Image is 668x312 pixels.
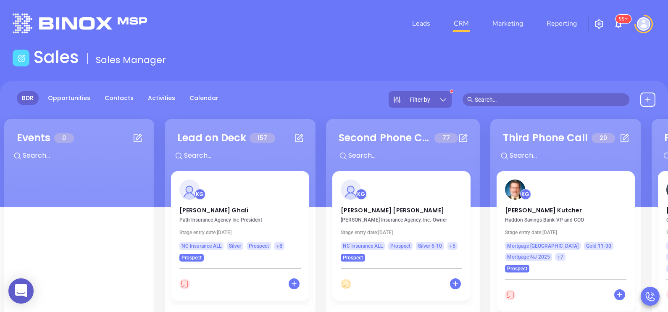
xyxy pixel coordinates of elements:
p: Path Insurance Agency Inc - President [179,217,305,223]
div: Third Phone Call [503,130,588,145]
span: Filter by [410,97,430,103]
span: search [467,97,473,103]
img: profile [341,180,361,200]
span: +7 [558,252,563,262]
span: +5 [450,241,455,251]
img: user [637,17,650,31]
p: [PERSON_NAME] Kutcher [505,206,626,210]
a: CRM [450,15,472,32]
img: profile [505,180,525,200]
span: Prospect [181,253,202,262]
span: 157 [250,133,275,143]
div: Lead on Deck157 [171,125,309,171]
div: Events0 [11,125,148,171]
h1: Sales [34,47,79,67]
input: Search... [183,150,309,161]
span: Mortgage [GEOGRAPHIC_DATA] [507,241,579,251]
input: Search... [509,150,635,161]
p: Thu 5/23/2024 [341,230,467,235]
span: Silver [229,241,241,251]
span: Prospect [343,253,363,262]
span: Prospect [390,241,410,251]
div: profileKarina Genovez[PERSON_NAME] [PERSON_NAME] [PERSON_NAME] Insurance Agency, Inc.-OwnerStage ... [332,171,473,305]
div: Lead on Deck [177,130,246,145]
img: logo [13,13,147,33]
a: profileKarina Genovez[PERSON_NAME] [PERSON_NAME] [PERSON_NAME] Insurance Agency, Inc.-OwnerStage ... [332,171,471,262]
p: Fri 3/15/2024 [505,230,631,235]
a: BDR [17,91,39,105]
a: Opportunities [43,91,95,105]
a: Activities [143,91,180,105]
span: 0 [54,133,74,143]
span: Prospect [507,264,527,273]
a: Marketing [489,15,526,32]
a: Contacts [100,91,139,105]
img: iconNotification [613,19,623,29]
span: NC Insurance ALL [343,241,383,251]
p: Chapman Insurance Agency, Inc. - Owner [341,217,467,223]
a: Leads [409,15,434,32]
a: Reporting [543,15,580,32]
span: Gold 11-30 [586,241,611,251]
div: Karina Genovez [356,189,367,200]
p: Thu 5/23/2024 [179,230,305,235]
div: Third Phone Call20 [497,125,635,171]
img: profile [179,180,200,200]
span: 20 [592,133,615,143]
p: [PERSON_NAME] Ghali [179,206,301,210]
div: Second Phone Call77 [332,125,473,171]
a: profileKarina Genovez[PERSON_NAME] Kutcher Haddon Savings Bank-VP and COOStage entry date:[DATE]M... [497,171,635,272]
a: Calendar [184,91,224,105]
div: Events [17,130,51,145]
div: Karina Genovez [520,189,531,200]
span: Prospect [249,241,269,251]
img: iconSetting [594,19,604,29]
input: Search... [22,150,148,161]
sup: 100 [615,15,631,23]
span: 77 [434,133,458,143]
input: Search… [475,95,625,104]
span: +8 [276,241,282,251]
a: profileKarina Genovez[PERSON_NAME] Ghali Path Insurance Agency Inc-PresidentStage entry date:[DAT... [171,171,309,262]
span: Mortgage NJ 2025 [507,252,550,262]
div: profileKarina Genovez[PERSON_NAME] Ghali Path Insurance Agency Inc-PresidentStage entry date:[DAT... [171,171,309,305]
input: Search... [347,150,473,161]
span: Silver 6-10 [418,241,442,251]
span: Sales Manager [96,53,166,66]
p: [PERSON_NAME] [PERSON_NAME] [341,206,462,210]
p: Haddon Savings Bank - VP and COO [505,217,631,223]
div: Second Phone Call [339,130,431,145]
div: Karina Genovez [195,189,205,200]
span: NC Insurance ALL [181,241,221,251]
